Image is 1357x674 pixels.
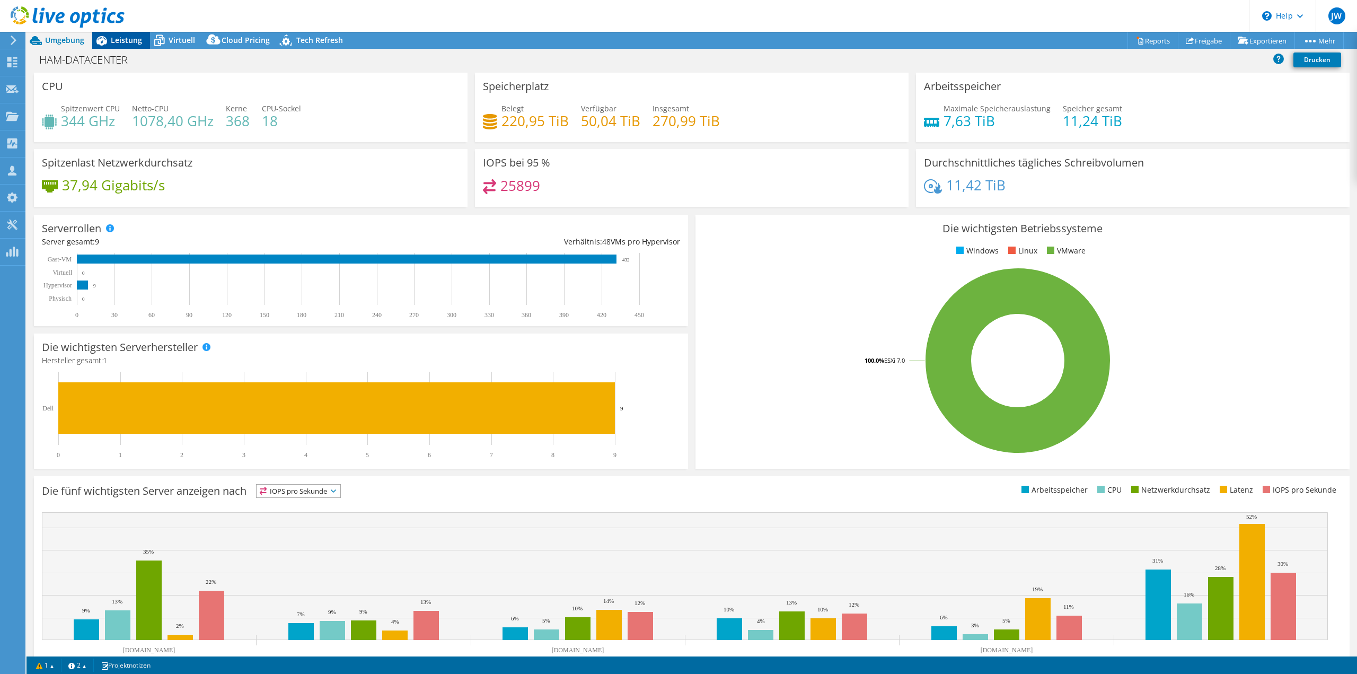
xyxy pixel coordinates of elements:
text: 4 [304,451,307,459]
text: 35% [143,548,154,555]
a: Drucken [1293,52,1341,67]
text: 5 [366,451,369,459]
span: Cloud Pricing [222,35,270,45]
span: Leistung [111,35,142,45]
text: [DOMAIN_NAME] [981,646,1033,654]
text: 0 [82,296,85,302]
h3: Spitzenlast Netzwerkdurchsatz [42,157,192,169]
h4: 11,24 TiB [1063,115,1122,127]
text: 330 [484,311,494,319]
text: 3% [971,622,979,628]
div: Verhältnis: VMs pro Hypervisor [361,236,680,248]
a: Projektnotizen [93,659,158,672]
span: 9 [95,237,99,247]
text: 9% [359,608,367,615]
span: IOPS pro Sekunde [257,485,340,497]
tspan: 100.0% [865,356,884,364]
text: 13% [420,599,431,605]
text: 390 [559,311,569,319]
text: 150 [260,311,269,319]
text: 420 [597,311,606,319]
li: Netzwerkdurchsatz [1129,484,1210,496]
text: 0 [82,270,85,276]
li: CPU [1095,484,1122,496]
text: 30 [111,311,118,319]
span: CPU-Sockel [262,103,301,113]
h3: IOPS bei 95 % [483,157,550,169]
span: Speicher gesamt [1063,103,1122,113]
text: Dell [42,405,54,412]
text: 4% [757,618,765,624]
text: 3 [242,451,245,459]
a: 2 [61,659,94,672]
text: 19% [1032,586,1043,592]
text: 8 [551,451,554,459]
text: 16% [1184,591,1194,598]
a: Exportieren [1230,32,1295,49]
h4: 220,95 TiB [501,115,569,127]
h3: Die wichtigsten Betriebssysteme [703,223,1342,234]
text: 300 [447,311,456,319]
text: 0 [57,451,60,459]
text: [DOMAIN_NAME] [552,646,604,654]
span: Kerne [226,103,247,113]
h3: Speicherplatz [483,81,549,92]
text: 270 [409,311,419,319]
span: JW [1328,7,1345,24]
text: 30% [1277,561,1288,567]
span: Verfügbar [581,103,616,113]
span: 1 [103,355,107,365]
text: 210 [334,311,344,319]
text: 10% [572,605,583,611]
text: 9 [93,283,96,288]
text: 12% [849,601,859,608]
text: 0 [75,311,78,319]
li: Latenz [1217,484,1253,496]
text: 7 [490,451,493,459]
text: 9% [82,607,90,614]
h3: Durchschnittliches tägliches Schreibvolumen [924,157,1144,169]
text: 9 [620,405,623,412]
text: 60 [148,311,155,319]
text: 2% [176,623,184,629]
text: 90 [186,311,192,319]
text: 13% [786,599,797,606]
text: 10% [724,606,734,612]
text: 13% [112,598,122,605]
text: 1 [119,451,122,459]
h3: Die wichtigsten Serverhersteller [42,342,198,353]
text: 14% [603,598,614,604]
text: Virtuell [52,269,72,276]
text: 31% [1152,557,1163,564]
text: 5% [1002,617,1010,624]
text: Physisch [49,295,72,302]
span: Belegt [501,103,524,113]
h4: 37,94 Gigabits/s [62,179,165,191]
text: [DOMAIN_NAME] [123,646,175,654]
text: 22% [206,579,216,585]
h4: 270,99 TiB [653,115,720,127]
text: 11% [1063,603,1074,610]
h4: Hersteller gesamt: [42,355,680,366]
text: 12% [635,600,645,606]
text: 28% [1215,565,1226,571]
a: Mehr [1294,32,1344,49]
a: 1 [29,659,61,672]
text: 360 [522,311,531,319]
h4: 11,42 TiB [946,179,1006,191]
h3: Arbeitsspeicher [924,81,1001,92]
h3: CPU [42,81,63,92]
h4: 1078,40 GHz [132,115,214,127]
span: Umgebung [45,35,84,45]
span: Tech Refresh [296,35,343,45]
text: 240 [372,311,382,319]
span: Maximale Speicherauslastung [944,103,1051,113]
text: Gast-VM [48,256,72,263]
li: IOPS pro Sekunde [1260,484,1336,496]
li: Arbeitsspeicher [1019,484,1088,496]
h4: 25899 [500,180,540,191]
text: 2 [180,451,183,459]
svg: \n [1262,11,1272,21]
span: Insgesamt [653,103,689,113]
text: Hypervisor [43,282,72,289]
